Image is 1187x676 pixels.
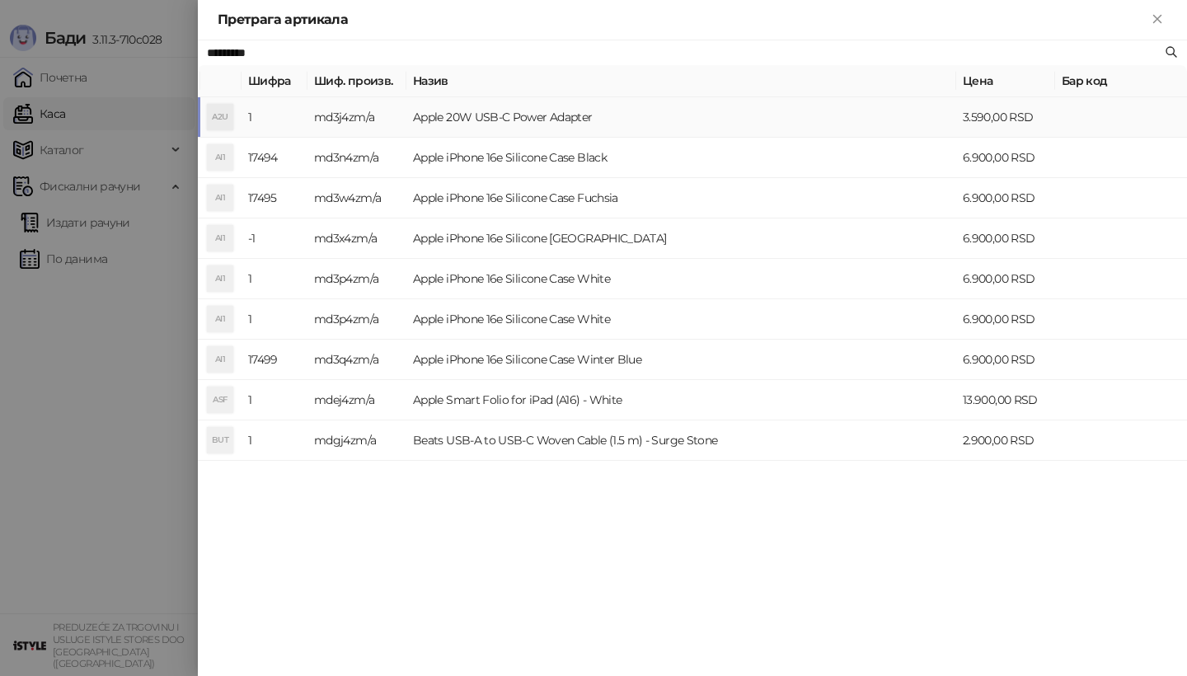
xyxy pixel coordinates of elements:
td: 13.900,00 RSD [956,380,1055,420]
div: AI1 [207,185,233,211]
div: AI1 [207,265,233,292]
div: AI1 [207,225,233,251]
td: Apple Smart Folio for iPad (A16) - White [406,380,956,420]
td: md3q4zm/a [307,340,406,380]
td: 1 [242,259,307,299]
th: Шиф. произв. [307,65,406,97]
th: Бар код [1055,65,1187,97]
td: 6.900,00 RSD [956,138,1055,178]
td: 1 [242,299,307,340]
td: Apple iPhone 16e Silicone [GEOGRAPHIC_DATA] [406,218,956,259]
td: Apple iPhone 16e Silicone Case Winter Blue [406,340,956,380]
td: 3.590,00 RSD [956,97,1055,138]
td: mdej4zm/a [307,380,406,420]
div: ASF [207,387,233,413]
td: 1 [242,97,307,138]
td: Apple iPhone 16e Silicone Case Fuchsia [406,178,956,218]
button: Close [1147,10,1167,30]
div: AI1 [207,306,233,332]
td: md3j4zm/a [307,97,406,138]
th: Шифра [242,65,307,97]
td: md3n4zm/a [307,138,406,178]
td: 6.900,00 RSD [956,299,1055,340]
div: AI1 [207,144,233,171]
td: 6.900,00 RSD [956,340,1055,380]
div: BUT [207,427,233,453]
td: 17495 [242,178,307,218]
td: mdgj4zm/a [307,420,406,461]
td: 6.900,00 RSD [956,218,1055,259]
td: Apple 20W USB-C Power Adapter [406,97,956,138]
div: AI1 [207,346,233,373]
td: -1 [242,218,307,259]
td: Beats USB-A to USB-C Woven Cable (1.5 m) - Surge Stone [406,420,956,461]
td: Apple iPhone 16e Silicone Case Black [406,138,956,178]
td: 17499 [242,340,307,380]
td: md3w4zm/a [307,178,406,218]
td: Apple iPhone 16e Silicone Case White [406,259,956,299]
td: 6.900,00 RSD [956,178,1055,218]
td: md3p4zm/a [307,259,406,299]
td: 6.900,00 RSD [956,259,1055,299]
td: 2.900,00 RSD [956,420,1055,461]
td: Apple iPhone 16e Silicone Case White [406,299,956,340]
td: 1 [242,380,307,420]
th: Назив [406,65,956,97]
th: Цена [956,65,1055,97]
td: md3p4zm/a [307,299,406,340]
td: 17494 [242,138,307,178]
div: A2U [207,104,233,130]
div: Претрага артикала [218,10,1147,30]
td: md3x4zm/a [307,218,406,259]
td: 1 [242,420,307,461]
